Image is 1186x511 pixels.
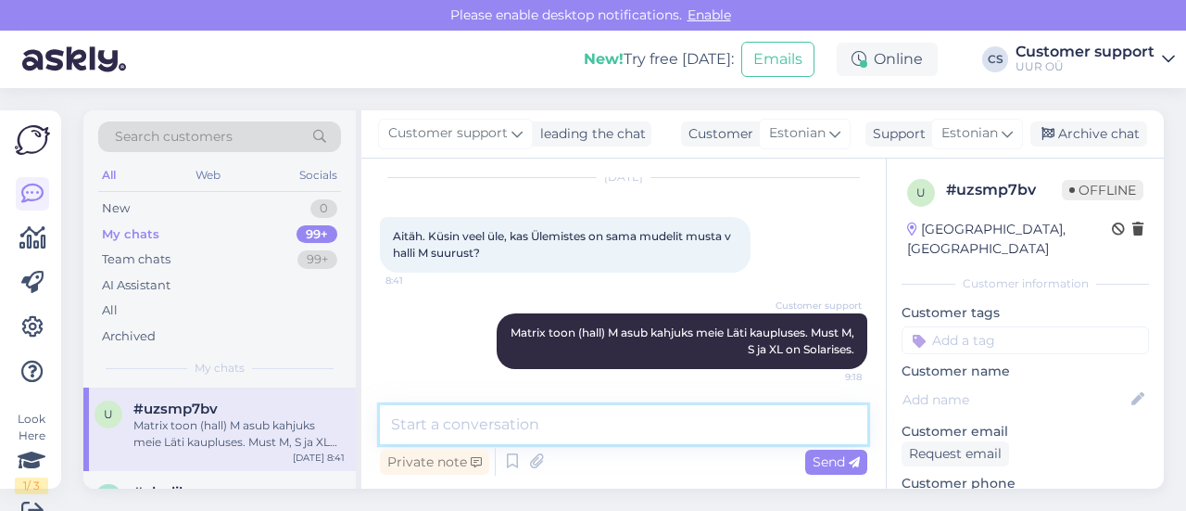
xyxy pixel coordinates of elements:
p: Customer email [902,422,1149,441]
div: Try free [DATE]: [584,48,734,70]
div: [DATE] [380,169,867,185]
div: Support [865,124,926,144]
div: Customer [681,124,753,144]
div: Customer information [902,275,1149,292]
span: Search customers [115,127,233,147]
span: Estonian [941,123,998,144]
b: New! [584,50,624,68]
span: Offline [1062,180,1143,200]
div: CS [982,46,1008,72]
span: Enable [682,6,737,23]
span: #uzsmp7bv [133,401,218,417]
div: Archived [102,327,156,346]
div: # uzsmp7bv [946,179,1062,201]
div: [GEOGRAPHIC_DATA], [GEOGRAPHIC_DATA] [907,220,1112,259]
div: Web [192,163,224,187]
div: 1 / 3 [15,478,48,494]
input: Add name [902,390,1128,410]
div: My chats [102,225,159,244]
span: 8:41 [385,274,455,287]
div: Request email [902,441,1009,466]
div: 0 [310,199,337,218]
input: Add a tag [902,326,1149,354]
span: 9:18 [792,370,862,384]
span: Matrix toon (hall) M asub kahjuks meie Läti kaupluses. Must M, S ja XL on Solarises. [511,326,857,356]
span: Customer support [388,123,508,144]
span: Aitäh. Küsin veel üle, kas Ülemistes on sama mudelit musta v halli M suurust? [393,229,734,260]
span: Customer support [776,299,862,313]
div: Matrix toon (hall) M asub kahjuks meie Läti kaupluses. Must M, S ja XL on Solarises. [133,417,345,451]
div: All [102,301,118,320]
div: All [98,163,120,187]
img: Askly Logo [15,125,50,155]
div: 99+ [297,250,337,269]
div: Customer support [1016,45,1154,59]
div: [DATE] 8:41 [293,451,345,465]
span: Estonian [769,123,826,144]
div: New [102,199,130,218]
span: u [916,185,926,199]
div: Online [837,43,938,76]
p: Customer phone [902,474,1149,493]
span: u [104,407,113,421]
div: Team chats [102,250,170,269]
button: Emails [741,42,814,77]
div: AI Assistant [102,276,170,295]
div: 99+ [296,225,337,244]
p: Customer name [902,362,1149,381]
div: UUR OÜ [1016,59,1154,74]
span: My chats [195,360,245,377]
div: Private note [380,450,489,475]
div: Archive chat [1030,121,1147,147]
div: Socials [296,163,341,187]
a: Customer supportUUR OÜ [1016,45,1175,74]
div: leading the chat [533,124,646,144]
span: Send [813,454,860,470]
span: #vlzclikw [133,484,201,501]
div: Look Here [15,411,48,494]
p: Customer tags [902,303,1149,323]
